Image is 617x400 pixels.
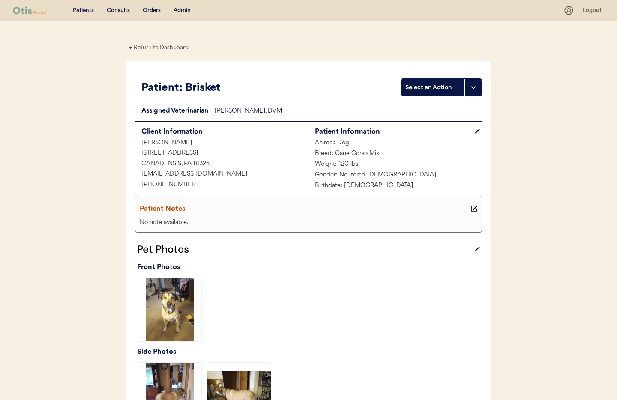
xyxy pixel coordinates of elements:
[215,106,482,117] div: [PERSON_NAME], DVM
[308,138,482,149] div: Animal: Dog
[141,80,401,96] div: Patient: Brisket
[135,159,308,170] div: CANADENSIS, PA 18325
[135,180,308,191] div: [PHONE_NUMBER]
[308,170,482,181] div: Gender: Neutered [DEMOGRAPHIC_DATA]
[135,148,308,159] div: [STREET_ADDRESS]
[126,43,191,53] div: ← Return to Dashboard
[135,138,308,149] div: [PERSON_NAME]
[135,106,215,117] div: Assigned Veterinarian
[143,6,161,15] div: Orders
[140,203,469,215] div: Patient Notes
[138,278,201,341] img: IMG_20241024_090400612.jpg
[138,218,479,228] div: No note available.
[141,126,308,138] div: Client Information
[315,126,471,138] div: Patient Information
[308,149,482,159] div: Breed: Cane Corso Mix
[137,261,482,273] div: Front Photos
[107,6,130,15] div: Consults
[308,181,482,191] div: Birthdate: [DEMOGRAPHIC_DATA]
[405,83,460,92] div: Select an Action
[135,242,471,257] div: Pet Photos
[73,6,94,15] div: Patients
[174,6,191,15] div: Admin
[137,346,482,358] div: Side Photos
[135,169,308,180] div: [EMAIL_ADDRESS][DOMAIN_NAME]
[583,6,604,15] div: Logout
[308,159,482,170] div: Weight: 120 lbs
